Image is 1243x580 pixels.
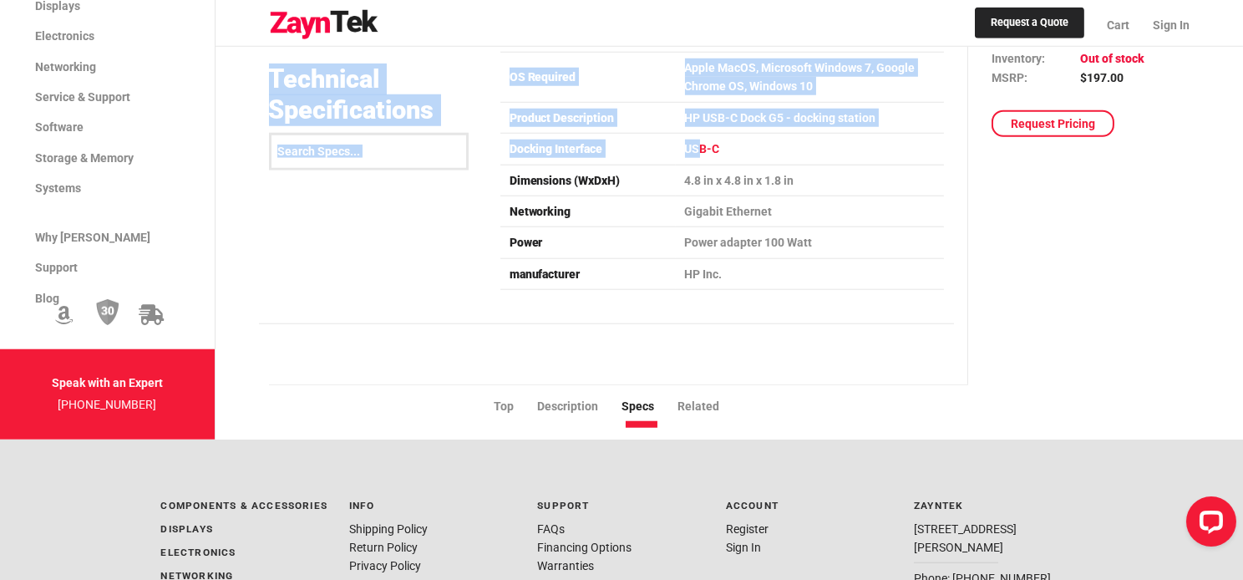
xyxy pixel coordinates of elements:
[992,49,1080,68] td: Inventory
[500,134,676,165] td: Docking Interface
[349,559,421,572] a: Privacy Policy
[1096,4,1142,46] a: Cart
[1080,69,1144,87] td: $197.00
[349,522,428,536] a: Shipping Policy
[676,165,944,196] td: 4.8 in x 4.8 in x 1.8 in
[1142,4,1190,46] a: Sign In
[992,110,1114,137] a: Request Pricing
[160,547,236,558] a: Electronics
[160,500,327,511] a: Components & Accessories
[1080,52,1144,65] span: Out of stock
[96,298,119,327] img: 30 Day Return Policy
[160,523,213,535] a: Displays
[269,133,469,170] input: Search Specs...
[676,227,944,258] td: Power adapter 100 Watt
[349,496,517,515] p: Info
[35,181,81,195] span: Systems
[537,541,632,554] a: Financing Options
[537,522,565,536] a: FAQs
[726,496,894,515] p: Account
[676,102,944,133] td: HP USB-C Dock G5 - docking station
[676,196,944,227] td: Gigabit Ethernet
[35,150,134,164] span: Storage & Memory
[35,291,59,304] span: Blog
[677,397,743,415] li: Related
[621,397,677,415] li: Specs
[35,59,96,73] span: Networking
[269,64,481,126] h3: Technical Specifications
[537,496,705,515] p: Support
[500,258,676,289] td: manufacturer
[35,231,150,244] span: Why [PERSON_NAME]
[676,53,944,103] td: Apple MacOS, Microsoft Windows 7, Google Chrome OS, Windows 10
[537,397,621,415] li: Description
[537,559,594,572] a: Warranties
[726,522,769,536] a: Register
[494,397,537,415] li: Top
[500,165,676,196] td: Dimensions (WxDxH)
[52,376,163,389] strong: Speak with an Expert
[35,90,130,104] span: Service & Support
[914,496,1082,515] p: ZaynTek
[58,398,157,411] a: [PHONE_NUMBER]
[500,102,676,133] td: Product Description
[35,29,94,43] span: Electronics
[269,10,379,40] img: logo
[1108,18,1130,32] span: Cart
[500,53,676,103] td: OS Required
[676,134,944,165] td: USB-C
[992,69,1080,87] td: MSRP
[35,261,78,274] span: Support
[676,258,944,289] td: HP Inc.
[500,196,676,227] td: Networking
[500,227,676,258] td: Power
[35,120,84,134] span: Software
[1173,490,1243,560] iframe: LiveChat chat widget
[975,8,1084,39] a: Request a Quote
[726,541,761,554] a: Sign In
[349,541,418,554] a: Return Policy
